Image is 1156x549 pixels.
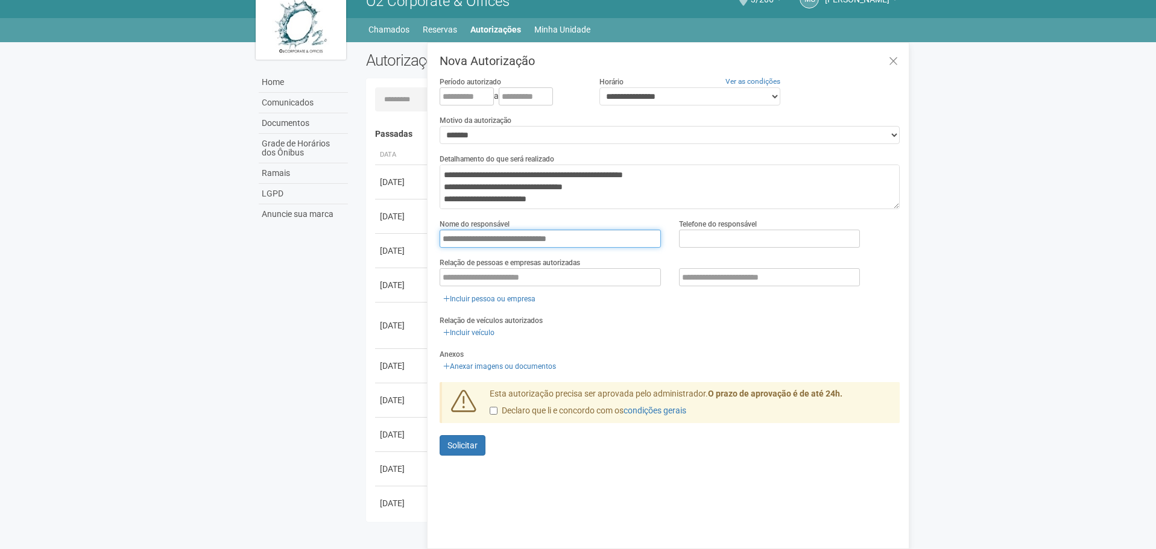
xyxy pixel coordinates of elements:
[440,55,900,67] h3: Nova Autorização
[725,77,780,86] a: Ver as condições
[259,72,348,93] a: Home
[447,441,478,450] span: Solicitar
[490,405,686,417] label: Declaro que li e concordo com os
[440,87,581,105] div: a
[375,145,429,165] th: Data
[490,407,497,415] input: Declaro que li e concordo com oscondições gerais
[440,115,511,126] label: Motivo da autorização
[440,292,539,306] a: Incluir pessoa ou empresa
[380,245,425,257] div: [DATE]
[380,463,425,475] div: [DATE]
[599,77,624,87] label: Horário
[481,388,900,423] div: Esta autorização precisa ser aprovada pelo administrador.
[368,21,409,38] a: Chamados
[380,497,425,509] div: [DATE]
[259,113,348,134] a: Documentos
[380,428,425,441] div: [DATE]
[440,435,485,456] button: Solicitar
[679,219,757,230] label: Telefone do responsável
[440,349,464,360] label: Anexos
[259,184,348,204] a: LGPD
[440,219,510,230] label: Nome do responsável
[440,154,554,165] label: Detalhamento do que será realizado
[708,389,842,398] strong: O prazo de aprovação é de até 24h.
[259,134,348,163] a: Grade de Horários dos Ônibus
[470,21,521,38] a: Autorizações
[380,210,425,222] div: [DATE]
[380,360,425,372] div: [DATE]
[380,279,425,291] div: [DATE]
[534,21,590,38] a: Minha Unidade
[259,204,348,224] a: Anuncie sua marca
[440,257,580,268] label: Relação de pessoas e empresas autorizadas
[440,77,501,87] label: Período autorizado
[380,394,425,406] div: [DATE]
[380,319,425,331] div: [DATE]
[366,51,624,69] h2: Autorizações
[624,406,686,415] a: condições gerais
[440,315,543,326] label: Relação de veículos autorizados
[259,93,348,113] a: Comunicados
[440,360,560,373] a: Anexar imagens ou documentos
[440,326,498,339] a: Incluir veículo
[380,176,425,188] div: [DATE]
[375,130,892,139] h4: Passadas
[259,163,348,184] a: Ramais
[423,21,457,38] a: Reservas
